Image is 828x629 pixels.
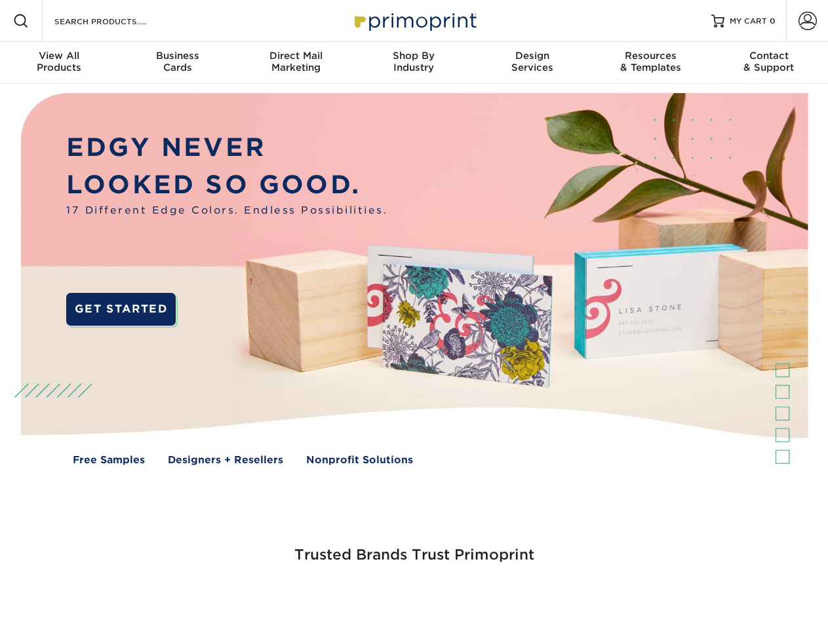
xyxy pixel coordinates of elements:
a: GET STARTED [66,293,176,326]
span: 17 Different Edge Colors. Endless Possibilities. [66,203,387,218]
a: DesignServices [473,42,591,84]
span: Direct Mail [237,50,355,62]
div: & Support [710,50,828,73]
div: & Templates [591,50,709,73]
span: Design [473,50,591,62]
img: Primoprint [349,7,480,35]
div: Marketing [237,50,355,73]
img: Google [334,598,335,598]
span: 0 [770,16,776,26]
a: Designers + Resellers [168,453,283,468]
h3: Trusted Brands Trust Primoprint [31,515,798,579]
a: BusinessCards [118,42,236,84]
div: Industry [355,50,473,73]
span: Shop By [355,50,473,62]
img: Smoothie King [95,598,96,598]
img: Mini [459,598,460,598]
span: Contact [710,50,828,62]
a: Nonprofit Solutions [306,453,413,468]
a: Contact& Support [710,42,828,84]
a: Free Samples [73,453,145,468]
div: Cards [118,50,236,73]
div: Services [473,50,591,73]
span: MY CART [730,16,767,27]
p: LOOKED SO GOOD. [66,166,387,204]
img: Goodwill [708,598,709,598]
a: Direct MailMarketing [237,42,355,84]
span: Business [118,50,236,62]
a: Shop ByIndustry [355,42,473,84]
a: Resources& Templates [591,42,709,84]
span: Resources [591,50,709,62]
input: SEARCH PRODUCTS..... [53,13,181,29]
p: EDGY NEVER [66,129,387,166]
